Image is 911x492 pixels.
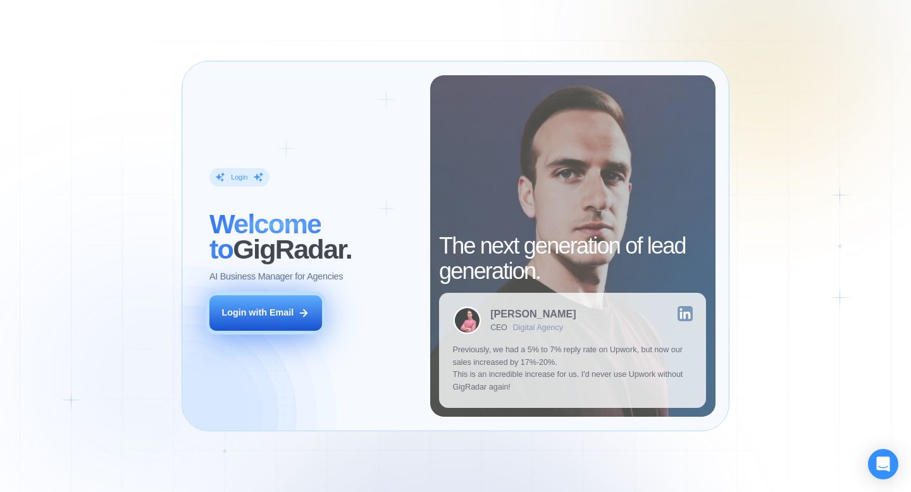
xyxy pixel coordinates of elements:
[231,173,247,181] div: Login
[453,344,693,394] p: Previously, we had a 5% to 7% reply rate on Upwork, but now our sales increased by 17%-20%. This ...
[490,323,507,332] div: CEO
[439,233,706,283] h2: The next generation of lead generation.
[209,295,322,331] button: Login with Email
[868,449,898,479] div: Open Intercom Messenger
[209,209,321,264] span: Welcome to
[513,323,563,332] div: Digital Agency
[209,212,416,262] h2: ‍ GigRadar.
[490,309,576,319] div: [PERSON_NAME]
[221,307,294,319] div: Login with Email
[209,271,343,284] p: AI Business Manager for Agencies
